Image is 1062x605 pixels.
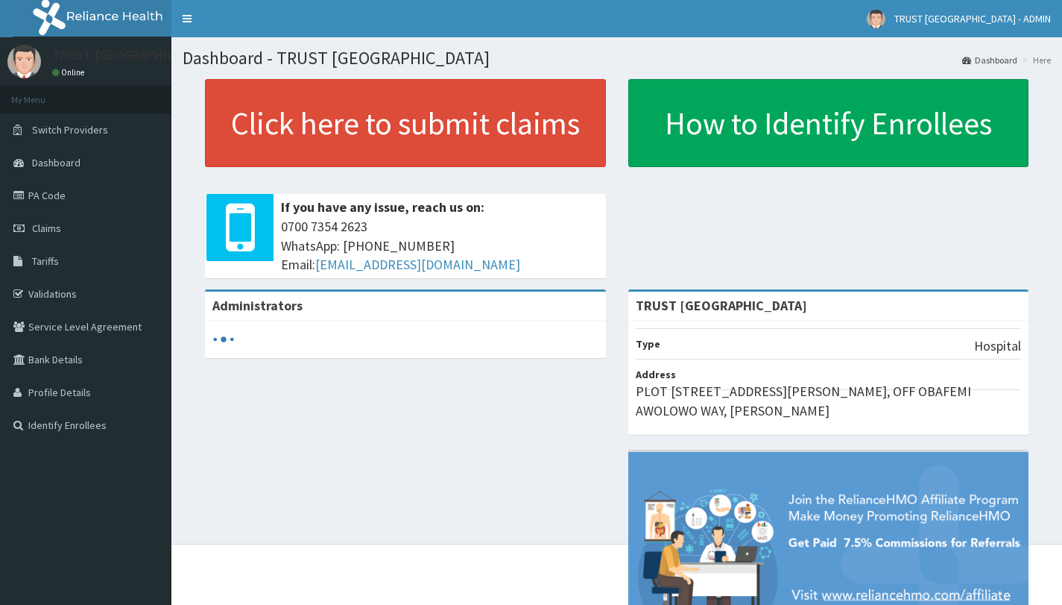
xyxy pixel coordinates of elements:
[32,222,61,235] span: Claims
[212,297,303,314] b: Administrators
[636,297,807,314] strong: TRUST [GEOGRAPHIC_DATA]
[315,256,520,273] a: [EMAIL_ADDRESS][DOMAIN_NAME]
[281,198,484,216] b: If you have any issue, reach us on:
[628,79,1029,167] a: How to Identify Enrollees
[962,54,1017,66] a: Dashboard
[52,67,88,78] a: Online
[281,217,598,275] span: 0700 7354 2623 WhatsApp: [PHONE_NUMBER] Email:
[7,45,41,78] img: User Image
[205,79,606,167] a: Click here to submit claims
[894,12,1051,25] span: TRUST [GEOGRAPHIC_DATA] - ADMIN
[636,337,660,351] b: Type
[32,156,80,169] span: Dashboard
[867,10,885,28] img: User Image
[636,368,676,381] b: Address
[636,382,1022,420] p: PLOT [STREET_ADDRESS][PERSON_NAME], OFF OBAFEMI AWOLOWO WAY, [PERSON_NAME]
[52,48,265,62] p: TRUST [GEOGRAPHIC_DATA] - ADMIN
[183,48,1051,68] h1: Dashboard - TRUST [GEOGRAPHIC_DATA]
[974,336,1021,356] p: Hospital
[32,123,108,137] span: Switch Providers
[32,254,59,268] span: Tariffs
[212,328,235,351] svg: audio-loading
[1019,54,1051,66] li: Here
